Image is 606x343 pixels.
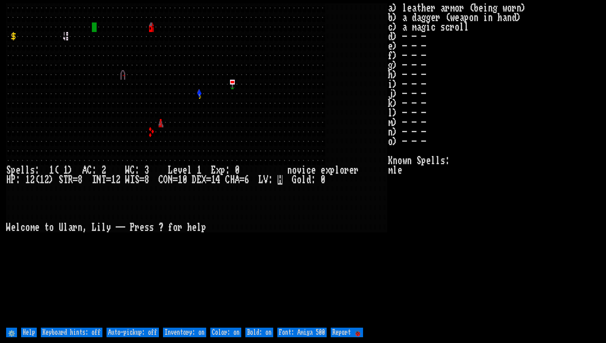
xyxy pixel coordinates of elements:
div: o [292,166,297,175]
div: 1 [197,166,201,175]
div: 0 [235,166,240,175]
div: G [292,175,297,185]
div: 1 [25,175,30,185]
div: C [159,175,163,185]
div: : [311,175,316,185]
div: ) [49,175,54,185]
div: x [325,166,330,175]
div: v [297,166,301,175]
div: L [168,166,173,175]
div: e [311,166,316,175]
div: o [297,175,301,185]
div: H [230,175,235,185]
div: 3 [144,166,149,175]
input: Color: on [210,328,241,337]
stats: a) leather armor (being worn) b) a dagger (weapon in hand) c) a magic scroll d) - - - e) - - - f)... [388,3,600,326]
div: r [73,223,78,232]
div: P [11,175,16,185]
input: Bold: on [245,328,273,337]
div: l [301,175,306,185]
div: U [59,223,63,232]
div: : [225,166,230,175]
div: A [235,175,240,185]
div: e [173,166,178,175]
div: s [149,223,154,232]
div: y [106,223,111,232]
div: p [330,166,335,175]
div: r [344,166,349,175]
div: T [63,175,68,185]
div: E [211,166,216,175]
div: = [173,175,178,185]
div: d [306,175,311,185]
div: I [130,175,135,185]
div: 1 [178,175,182,185]
div: l [335,166,340,175]
div: P [130,223,135,232]
div: 1 [49,166,54,175]
div: L [92,223,97,232]
div: = [106,175,111,185]
div: o [25,223,30,232]
div: : [135,166,140,175]
div: A [82,166,87,175]
div: H [6,175,11,185]
input: Inventory: on [163,328,206,337]
div: W [125,175,130,185]
div: r [135,223,140,232]
div: ) [68,166,73,175]
div: l [187,166,192,175]
div: - [120,223,125,232]
div: s [144,223,149,232]
div: 8 [144,175,149,185]
div: C [87,166,92,175]
div: W [125,166,130,175]
div: T [101,175,106,185]
div: e [35,223,39,232]
input: Auto-pickup: off [107,328,159,337]
div: , [82,223,87,232]
div: l [197,223,201,232]
div: n [78,223,82,232]
div: n [287,166,292,175]
div: S [135,175,140,185]
div: 1 [111,175,116,185]
div: ( [54,166,59,175]
div: ? [159,223,163,232]
div: I [92,175,97,185]
div: e [349,166,354,175]
div: c [306,166,311,175]
div: l [101,223,106,232]
div: s [30,166,35,175]
div: E [197,175,201,185]
div: S [6,166,11,175]
div: l [25,166,30,175]
div: 2 [116,175,120,185]
div: 1 [39,175,44,185]
div: : [268,175,273,185]
input: Keyboard hints: off [41,328,102,337]
div: p [201,223,206,232]
div: e [16,166,20,175]
input: Help [21,328,37,337]
input: Report 🐞 [331,328,363,337]
div: m [30,223,35,232]
div: 8 [78,175,82,185]
div: L [259,175,263,185]
div: t [44,223,49,232]
div: : [16,175,20,185]
div: = [240,175,244,185]
div: p [220,166,225,175]
div: r [178,223,182,232]
div: l [20,166,25,175]
div: o [49,223,54,232]
div: X [201,175,206,185]
input: ⚙️ [6,328,17,337]
div: : [35,166,39,175]
div: ( [35,175,39,185]
div: S [59,175,63,185]
div: i [97,223,101,232]
div: a [68,223,73,232]
div: 2 [101,166,106,175]
div: l [63,223,68,232]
